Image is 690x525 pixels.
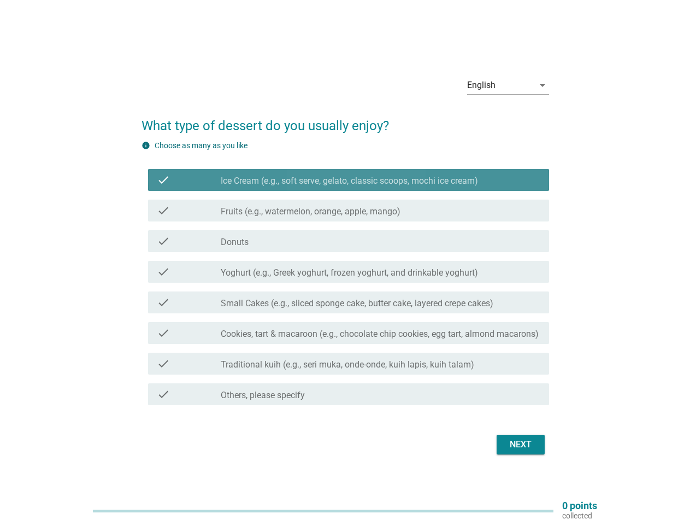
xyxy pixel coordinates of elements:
i: check [157,173,170,186]
i: check [157,326,170,340]
label: Traditional kuih (e.g., seri muka, onde-onde, kuih lapis, kuih talam) [221,359,474,370]
label: Cookies, tart & macaroon (e.g., chocolate chip cookies, egg tart, almond macarons) [221,329,539,340]
div: English [467,80,496,90]
label: Small Cakes (e.g., sliced sponge cake, butter cake, layered crepe cakes) [221,298,493,309]
button: Next [497,435,545,454]
i: check [157,357,170,370]
label: Ice Cream (e.g., soft serve, gelato, classic scoops, mochi ice cream) [221,176,478,186]
label: Choose as many as you like [155,141,247,150]
i: info [141,141,150,150]
i: check [157,235,170,248]
label: Donuts [221,237,249,248]
label: Others, please specify [221,390,305,401]
label: Yoghurt (e.g., Greek yoghurt, frozen yoghurt, and drinkable yoghurt) [221,267,478,278]
i: check [157,204,170,217]
label: Fruits (e.g., watermelon, orange, apple, mango) [221,206,400,217]
i: arrow_drop_down [536,79,549,92]
p: 0 points [562,501,597,511]
i: check [157,265,170,278]
h2: What type of dessert do you usually enjoy? [141,105,549,136]
i: check [157,296,170,309]
div: Next [505,438,536,451]
p: collected [562,511,597,521]
i: check [157,388,170,401]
